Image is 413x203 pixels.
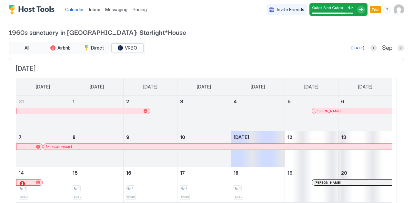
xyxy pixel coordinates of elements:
td: September 16, 2025 [124,167,177,203]
div: [DATE] [351,45,364,51]
span: $249 [20,195,27,199]
a: September 5, 2025 [285,96,338,107]
span: 1 [78,186,80,190]
span: [DATE] [197,84,211,90]
a: Inbox [89,6,100,13]
a: September 16, 2025 [124,167,177,179]
span: [DATE] [234,134,249,140]
span: 12 [287,134,292,140]
a: September 17, 2025 [177,167,231,179]
td: September 17, 2025 [177,167,231,203]
div: [PERSON_NAME] [46,145,389,149]
button: VRBO [111,43,144,52]
span: 1 [20,181,25,186]
span: [DATE] [90,84,104,90]
span: 18 [234,170,238,176]
span: Calendar [65,7,84,12]
span: 20 [341,170,347,176]
a: September 9, 2025 [124,131,177,143]
a: September 18, 2025 [231,167,284,179]
a: September 13, 2025 [338,131,392,143]
a: September 3, 2025 [177,96,231,107]
a: September 8, 2025 [70,131,123,143]
span: 4 [234,99,237,104]
a: September 20, 2025 [338,167,392,179]
span: 10 [180,134,185,140]
td: September 3, 2025 [177,96,231,131]
span: 1 [239,186,241,190]
button: Next month [398,45,404,51]
span: Quick Start Guide [312,5,343,10]
a: September 11, 2025 [231,131,284,143]
button: [DATE] [350,44,365,52]
span: 5 [287,99,291,104]
span: 3 [180,99,183,104]
td: September 7, 2025 [16,131,70,167]
button: All [11,43,43,52]
a: Host Tools Logo [9,5,57,14]
a: September 12, 2025 [285,131,338,143]
span: [DATE] [251,84,265,90]
td: August 31, 2025 [16,96,70,131]
span: $249 [235,195,242,199]
span: 19 [287,170,293,176]
span: Invite Friends [277,7,304,13]
a: September 2, 2025 [124,96,177,107]
span: [DATE] [16,65,397,73]
button: Direct [78,43,110,52]
div: [PERSON_NAME] [315,180,389,185]
span: [PERSON_NAME] [315,109,341,113]
span: [DATE] [358,84,372,90]
span: 2 [126,99,129,104]
span: 1 [24,186,26,190]
a: Thursday [244,78,271,96]
td: September 20, 2025 [338,167,392,203]
td: September 9, 2025 [124,131,177,167]
span: [DATE] [143,84,157,90]
span: $249 [74,195,81,199]
span: 17 [180,170,185,176]
span: 1960s sanctuary in [GEOGRAPHIC_DATA]: Starlight*House [9,27,404,37]
a: September 4, 2025 [231,96,284,107]
span: Airbnb [57,45,71,51]
a: September 1, 2025 [70,96,123,107]
a: September 14, 2025 [16,167,70,179]
td: September 13, 2025 [338,131,392,167]
a: Saturday [352,78,379,96]
span: Messaging [105,7,127,12]
span: 15 [73,170,78,176]
span: Pricing [133,7,147,13]
a: September 19, 2025 [285,167,338,179]
td: September 12, 2025 [285,131,338,167]
a: Friday [298,78,325,96]
td: September 14, 2025 [16,167,70,203]
span: $249 [181,195,189,199]
span: 1 [73,99,75,104]
a: September 15, 2025 [70,167,123,179]
span: Sep [382,44,392,52]
span: [DATE] [304,84,318,90]
span: 4 [348,5,350,10]
div: [PERSON_NAME] [315,109,389,113]
td: September 18, 2025 [231,167,285,203]
span: 1 [132,186,133,190]
td: September 2, 2025 [124,96,177,131]
a: Tuesday [137,78,164,96]
span: 6 [341,99,344,104]
td: September 10, 2025 [177,131,231,167]
td: September 11, 2025 [231,131,285,167]
td: September 19, 2025 [285,167,338,203]
td: September 1, 2025 [70,96,123,131]
td: September 4, 2025 [231,96,285,131]
a: Monday [83,78,110,96]
span: $249 [127,195,135,199]
span: All [25,45,29,51]
td: September 6, 2025 [338,96,392,131]
span: VRBO [125,45,137,51]
span: 1 [186,186,187,190]
span: Inbox [89,7,100,12]
button: Previous month [370,45,377,51]
iframe: Intercom live chat [6,181,22,197]
span: Direct [91,45,104,51]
